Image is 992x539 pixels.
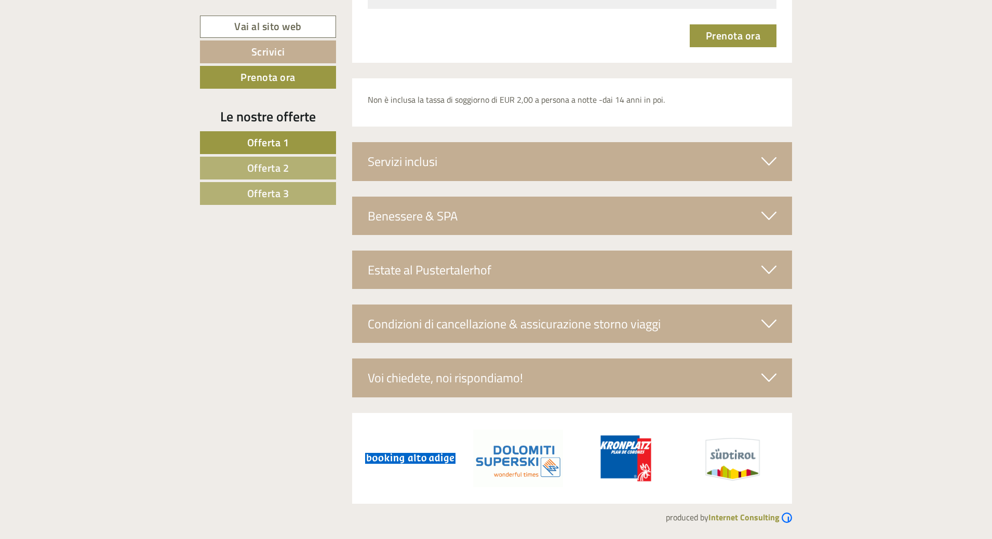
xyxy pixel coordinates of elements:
[247,185,289,201] span: Offerta 3
[200,504,792,523] div: produced by
[200,107,336,126] div: Le nostre offerte
[368,94,777,106] p: Non è inclusa la tassa di soggiorno di EUR 2,00 a persona a notte -dai 14 anni in poi.
[782,513,792,523] img: Logo Internet Consulting
[352,142,793,181] div: Servizi inclusi
[247,160,289,176] span: Offerta 2
[708,511,780,523] b: Internet Consulting
[352,358,793,397] div: Voi chiedete, noi rispondiamo!
[708,511,792,523] a: Internet Consulting
[200,66,336,89] a: Prenota ora
[690,24,777,47] a: Prenota ora
[200,16,336,38] a: Vai al sito web
[200,40,336,63] a: Scrivici
[352,197,793,235] div: Benessere & SPA
[352,251,793,289] div: Estate al Pustertalerhof
[352,305,793,343] div: Condizioni di cancellazione & assicurazione storno viaggi
[247,134,289,150] span: Offerta 1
